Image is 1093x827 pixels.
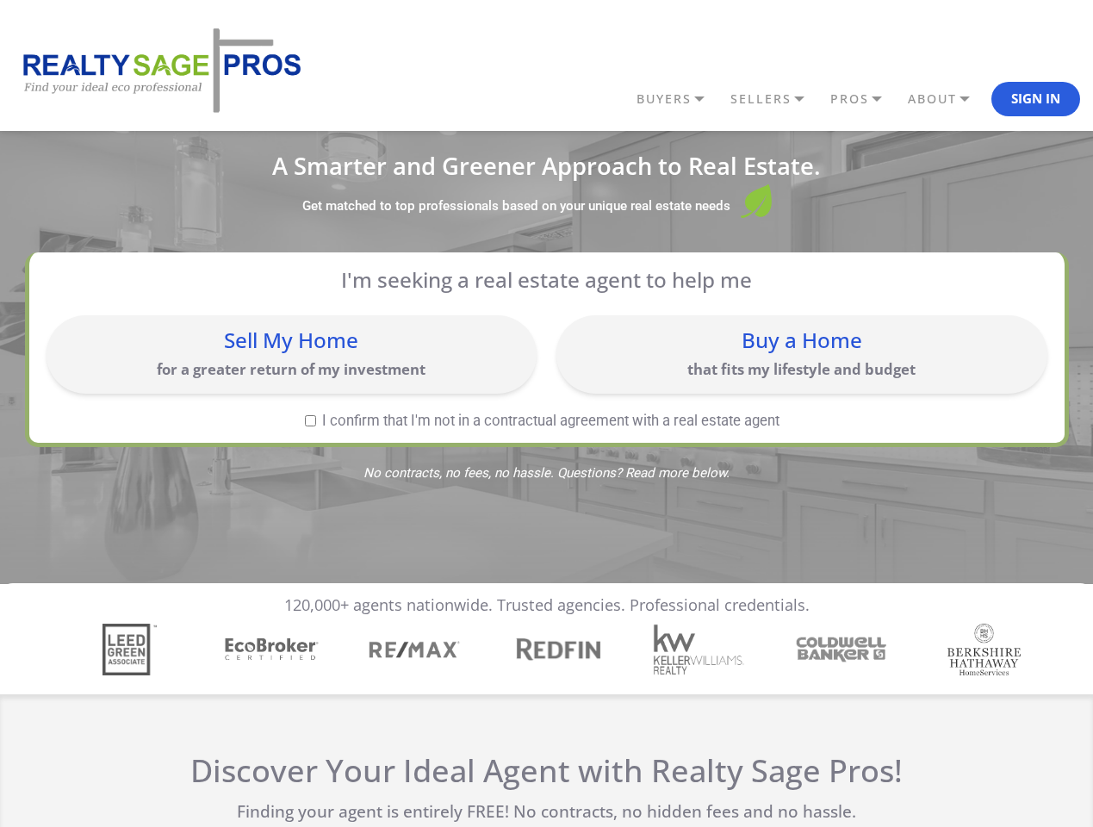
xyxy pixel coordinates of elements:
p: 120,000+ agents nationwide. Trusted agencies. Professional credentials. [284,596,810,615]
img: Sponsor Logo: Redfin [507,633,606,665]
a: BUYERS [632,84,726,114]
img: Sponsor Logo: Remax [368,624,460,675]
img: REALTY SAGE PROS [13,26,306,115]
div: 6 / 7 [802,633,894,666]
img: Sponsor Logo: Berkshire Hathaway [947,624,1022,675]
div: 4 / 7 [517,633,609,665]
h2: Discover Your Ideal Agent with Realty Sage Pros! [187,752,906,789]
div: Buy a Home [565,330,1038,351]
a: SELLERS [726,84,826,114]
div: 1 / 7 [90,624,182,675]
h1: A Smarter and Greener Approach to Real Estate. [25,154,1069,177]
img: Sponsor Logo: Leed Green Associate [102,624,157,675]
div: Sell My Home [55,330,528,351]
p: Finding your agent is entirely FREE! No contracts, no hidden fees and no hassle. [187,802,906,822]
p: that fits my lifestyle and budget [565,359,1038,379]
button: Sign In [991,82,1080,116]
span: No contracts, no fees, no hassle. Questions? Read more below. [25,467,1069,480]
a: ABOUT [904,84,991,114]
div: 3 / 7 [375,624,467,675]
input: I confirm that I'm not in a contractual agreement with a real estate agent [305,415,316,426]
label: Get matched to top professionals based on your unique real estate needs [302,198,730,215]
label: I confirm that I'm not in a contractual agreement with a real estate agent [47,413,1039,428]
img: Sponsor Logo: Coldwell Banker [792,633,891,666]
img: Sponsor Logo: Ecobroker [222,635,321,664]
div: 2 / 7 [233,635,325,664]
img: Sponsor Logo: Keller Williams Realty [653,624,745,675]
div: 7 / 7 [944,624,1036,675]
p: for a greater return of my investment [55,359,528,379]
div: 5 / 7 [660,624,752,675]
p: I'm seeking a real estate agent to help me [69,267,1024,292]
a: PROS [826,84,904,114]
